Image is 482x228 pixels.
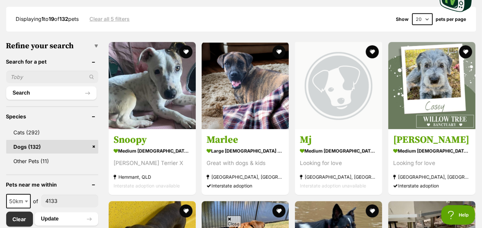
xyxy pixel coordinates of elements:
[6,59,98,65] header: Search for a pet
[49,16,54,22] strong: 19
[114,146,191,156] strong: medium [DEMOGRAPHIC_DATA] Dog
[114,183,180,189] span: Interstate adoption unavailable
[396,17,409,22] span: Show
[6,212,33,227] a: Clear
[436,17,466,22] label: pets per page
[42,16,44,22] strong: 1
[114,173,191,181] strong: Hemmant, QLD
[393,159,471,168] div: Looking for love
[90,16,130,22] a: Clear all 5 filters
[388,129,475,195] a: [PERSON_NAME] medium [DEMOGRAPHIC_DATA] Dog Looking for love [GEOGRAPHIC_DATA], [GEOGRAPHIC_DATA]...
[202,42,289,129] img: Marlee - Boxer x Rhodesian Ridgeback Dog
[393,181,471,190] div: Interstate adoption
[300,183,366,189] span: Interstate adoption unavailable
[109,129,196,195] a: Snoopy medium [DEMOGRAPHIC_DATA] Dog [PERSON_NAME] Terrier X Hemmant, QLD Interstate adoption una...
[207,159,284,168] div: Great with dogs & kids
[6,41,98,51] h3: Refine your search
[207,134,284,146] h3: Marlee
[6,71,98,83] input: Toby
[35,212,98,225] button: Update
[41,195,98,207] input: postcode
[6,140,98,154] a: Dogs (132)
[207,181,284,190] div: Interstate adoption
[300,134,377,146] h3: Mj
[459,45,472,58] button: favourite
[114,134,191,146] h3: Snoopy
[6,182,98,188] header: Pets near me within
[6,86,97,99] button: Search
[207,146,284,156] strong: large [DEMOGRAPHIC_DATA] Dog
[366,45,379,58] button: favourite
[295,129,382,195] a: Mj medium [DEMOGRAPHIC_DATA] Dog Looking for love [GEOGRAPHIC_DATA], [GEOGRAPHIC_DATA] Interstate...
[366,205,379,218] button: favourite
[202,129,289,195] a: Marlee large [DEMOGRAPHIC_DATA] Dog Great with dogs & kids [GEOGRAPHIC_DATA], [GEOGRAPHIC_DATA] I...
[179,205,192,218] button: favourite
[300,146,377,156] strong: medium [DEMOGRAPHIC_DATA] Dog
[6,126,98,139] a: Cats (292)
[441,205,475,225] iframe: Help Scout Beacon - Open
[114,159,191,168] div: [PERSON_NAME] Terrier X
[227,216,241,227] span: Close
[459,205,472,218] button: favourite
[393,146,471,156] strong: medium [DEMOGRAPHIC_DATA] Dog
[7,197,30,206] span: 50km
[6,114,98,119] header: Species
[33,197,39,205] span: of
[393,173,471,181] strong: [GEOGRAPHIC_DATA], [GEOGRAPHIC_DATA]
[300,159,377,168] div: Looking for love
[207,173,284,181] strong: [GEOGRAPHIC_DATA], [GEOGRAPHIC_DATA]
[272,205,286,218] button: favourite
[16,16,79,22] span: Displaying to of pets
[60,16,69,22] strong: 132
[109,42,196,129] img: Snoopy - Jack Russell Terrier Dog
[272,45,286,58] button: favourite
[300,173,377,181] strong: [GEOGRAPHIC_DATA], [GEOGRAPHIC_DATA]
[6,154,98,168] a: Other Pets (11)
[393,134,471,146] h3: [PERSON_NAME]
[388,42,475,129] img: Casey - Australian Cattle Dog
[6,194,31,208] span: 50km
[179,45,192,58] button: favourite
